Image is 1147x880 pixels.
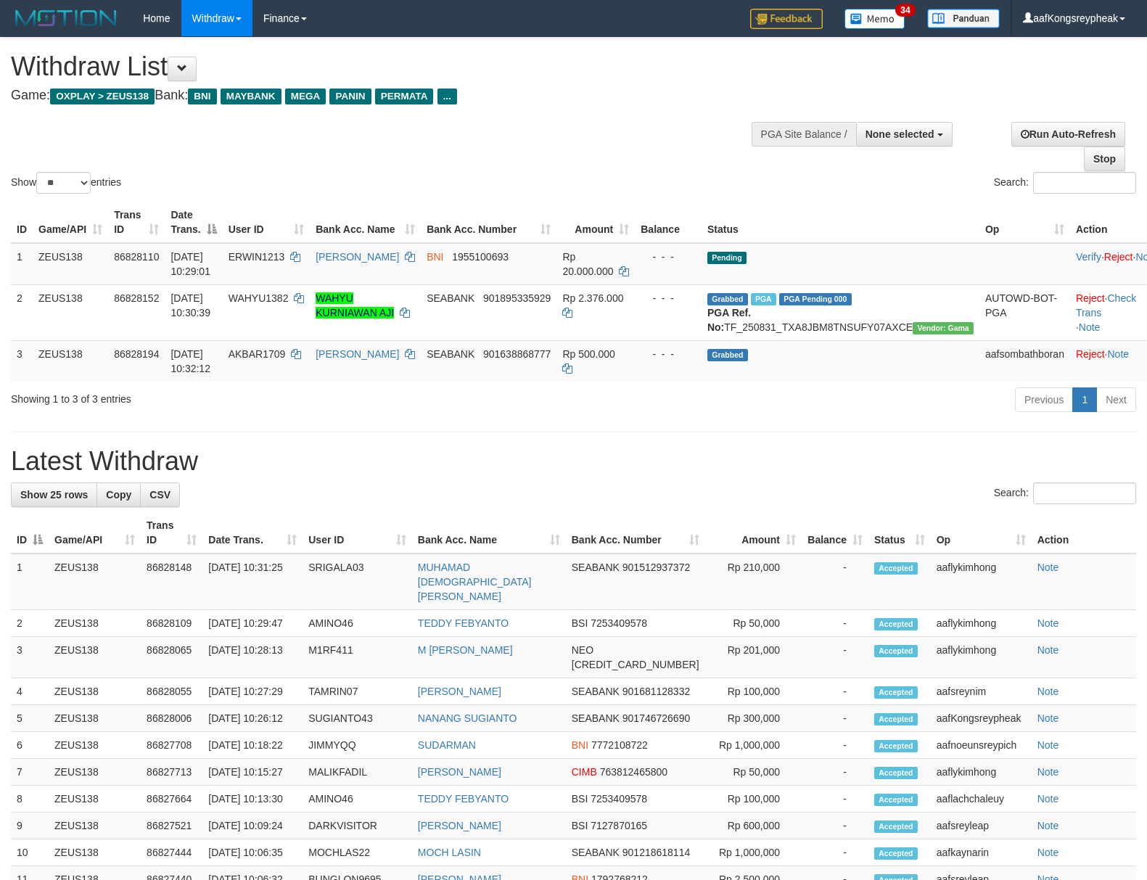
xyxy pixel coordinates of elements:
[750,9,823,29] img: Feedback.jpg
[96,482,141,507] a: Copy
[310,202,421,243] th: Bank Acc. Name: activate to sort column ascending
[114,292,159,304] span: 86828152
[418,793,509,805] a: TEDDY FEBYANTO
[229,348,286,360] span: AKBAR1709
[874,645,918,657] span: Accepted
[303,637,412,678] td: M1RF411
[427,292,474,304] span: SEABANK
[779,293,852,305] span: PGA Pending
[1037,739,1059,751] a: Note
[49,813,141,839] td: ZEUS138
[913,322,974,334] span: Vendor URL: https://trx31.1velocity.biz
[802,732,868,759] td: -
[202,678,303,705] td: [DATE] 10:27:29
[566,512,705,554] th: Bank Acc. Number: activate to sort column ascending
[562,348,614,360] span: Rp 500.000
[11,284,33,340] td: 2
[1033,172,1136,194] input: Search:
[874,740,918,752] span: Accepted
[33,340,108,382] td: ZEUS138
[141,839,202,866] td: 86827444
[707,293,748,305] span: Grabbed
[591,739,648,751] span: Copy 7772108722 to clipboard
[141,732,202,759] td: 86827708
[556,202,635,243] th: Amount: activate to sort column ascending
[303,732,412,759] td: JIMMYQQ
[1032,512,1136,554] th: Action
[705,813,802,839] td: Rp 600,000
[931,610,1032,637] td: aaflykimhong
[418,617,509,629] a: TEDDY FEBYANTO
[11,813,49,839] td: 9
[1037,617,1059,629] a: Note
[622,562,690,573] span: Copy 901512937372 to clipboard
[802,610,868,637] td: -
[11,172,121,194] label: Show entries
[202,759,303,786] td: [DATE] 10:15:27
[895,4,915,17] span: 34
[1015,387,1073,412] a: Previous
[11,447,1136,476] h1: Latest Withdraw
[165,202,222,243] th: Date Trans.: activate to sort column descending
[1076,348,1105,360] a: Reject
[931,732,1032,759] td: aafnoeunsreypich
[562,292,623,304] span: Rp 2.376.000
[931,554,1032,610] td: aaflykimhong
[641,250,696,264] div: - - -
[285,89,326,104] span: MEGA
[141,554,202,610] td: 86828148
[572,686,620,697] span: SEABANK
[11,512,49,554] th: ID: activate to sort column descending
[418,766,501,778] a: [PERSON_NAME]
[931,813,1032,839] td: aafsreyleap
[11,202,33,243] th: ID
[141,813,202,839] td: 86827521
[802,786,868,813] td: -
[1037,766,1059,778] a: Note
[856,122,953,147] button: None selected
[106,489,131,501] span: Copy
[418,847,481,858] a: MOCH LASIN
[591,820,647,831] span: Copy 7127870165 to clipboard
[1037,820,1059,831] a: Note
[931,678,1032,705] td: aafsreynim
[170,292,210,318] span: [DATE] 10:30:39
[141,678,202,705] td: 86828055
[572,644,593,656] span: NEO
[802,839,868,866] td: -
[303,512,412,554] th: User ID: activate to sort column ascending
[49,678,141,705] td: ZEUS138
[483,348,551,360] span: Copy 901638868777 to clipboard
[11,554,49,610] td: 1
[202,554,303,610] td: [DATE] 10:31:25
[141,610,202,637] td: 86828109
[49,705,141,732] td: ZEUS138
[223,202,311,243] th: User ID: activate to sort column ascending
[202,786,303,813] td: [DATE] 10:13:30
[202,610,303,637] td: [DATE] 10:29:47
[622,847,690,858] span: Copy 901218618114 to clipboard
[421,202,556,243] th: Bank Acc. Number: activate to sort column ascending
[1076,292,1105,304] a: Reject
[49,786,141,813] td: ZEUS138
[802,554,868,610] td: -
[483,292,551,304] span: Copy 901895335929 to clipboard
[375,89,434,104] span: PERMATA
[874,847,918,860] span: Accepted
[11,52,750,81] h1: Withdraw List
[49,637,141,678] td: ZEUS138
[705,554,802,610] td: Rp 210,000
[11,637,49,678] td: 3
[229,292,289,304] span: WAHYU1382
[33,202,108,243] th: Game/API: activate to sort column ascending
[931,786,1032,813] td: aaflachchaleuy
[591,617,647,629] span: Copy 7253409578 to clipboard
[50,89,155,104] span: OXPLAY > ZEUS138
[202,637,303,678] td: [DATE] 10:28:13
[979,202,1070,243] th: Op: activate to sort column ascending
[874,562,918,575] span: Accepted
[1096,387,1136,412] a: Next
[572,739,588,751] span: BNI
[303,839,412,866] td: MOCHLAS22
[33,284,108,340] td: ZEUS138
